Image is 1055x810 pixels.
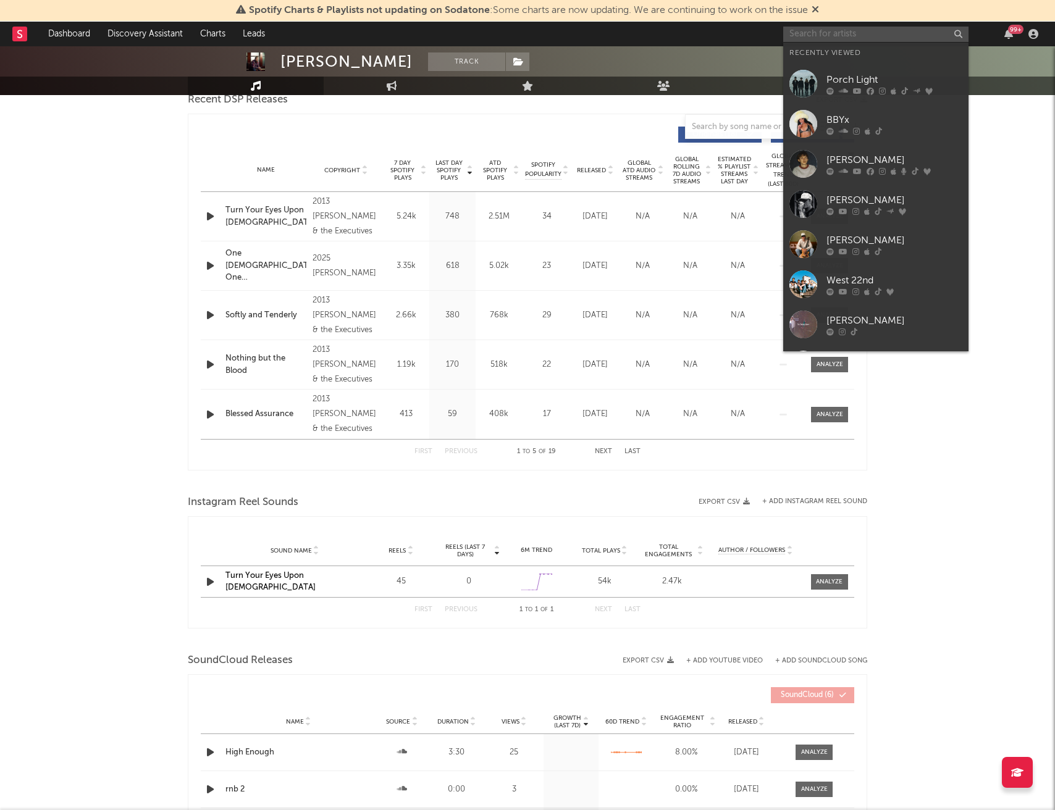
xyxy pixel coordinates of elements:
div: [DATE] [574,359,616,371]
div: N/A [670,211,711,223]
div: N/A [670,260,711,272]
a: Nothing but the Blood [225,353,306,377]
div: N/A [717,211,759,223]
a: Charts [191,22,234,46]
a: avii [783,344,969,385]
div: 413 [386,408,426,420]
div: 0:00 [432,783,481,796]
a: West 22nd [783,264,969,304]
span: Recent DSP Releases [188,93,288,107]
span: to [523,449,530,454]
a: Softly and Tenderly [225,309,306,322]
button: Track [428,52,505,71]
span: Sound Name [271,547,312,554]
div: N/A [717,260,759,272]
span: Estimated % Playlist Streams Last Day [717,156,751,185]
div: 170 [432,359,473,371]
div: 6M Trend [506,546,568,555]
button: First [414,606,432,613]
div: [PERSON_NAME] [826,233,962,248]
div: N/A [670,408,711,420]
button: + Add SoundCloud Song [775,658,867,664]
span: Reels (last 7 days) [438,543,492,558]
div: N/A [717,408,759,420]
a: Porch Light [783,64,969,104]
a: rnb 2 [225,783,371,796]
div: [PERSON_NAME] [826,193,962,207]
a: [PERSON_NAME] [783,224,969,264]
span: Global ATD Audio Streams [622,159,656,182]
div: 1.19k [386,359,426,371]
div: BBYx [826,112,962,127]
button: Previous [445,448,477,455]
button: Export CSV [699,498,750,506]
span: SoundCloud Releases [188,653,293,668]
span: Duration [437,718,469,725]
span: ATD Spotify Plays [479,159,511,182]
button: Export CSV [623,657,674,664]
div: 8.00 % [657,746,715,759]
span: 7 Day Spotify Plays [386,159,419,182]
input: Search for artists [783,27,969,42]
a: Leads [234,22,274,46]
div: 408k [479,408,519,420]
div: [PERSON_NAME] [826,313,962,328]
button: First [414,448,432,455]
div: 5.24k [386,211,426,223]
div: 518k [479,359,519,371]
div: N/A [670,309,711,322]
div: N/A [670,359,711,371]
div: + Add Instagram Reel Sound [750,498,867,505]
span: Views [502,718,519,725]
button: SoundCloud(6) [771,687,854,703]
div: 1 1 1 [502,603,570,617]
div: 2013 [PERSON_NAME] & the Executives [313,392,380,436]
span: Released [577,167,606,174]
div: 1 5 19 [502,445,570,459]
a: Dashboard [40,22,99,46]
span: Dismiss [812,6,819,15]
div: 22 [525,359,568,371]
div: [PERSON_NAME] [826,152,962,167]
input: Search by song name or URL [686,122,816,132]
button: + Add Instagram Reel Sound [762,498,867,505]
div: [DATE] [574,309,616,322]
div: 45 [370,575,432,588]
span: Total Engagements [642,543,696,558]
span: ( 6 ) [779,691,836,699]
div: 2013 [PERSON_NAME] & the Executives [313,293,380,338]
span: Name [286,718,304,725]
div: N/A [717,359,759,371]
div: 25 [487,746,541,759]
span: 60D Trend [605,718,639,725]
span: to [525,607,532,612]
span: of [540,607,548,612]
div: 2.51M [479,211,519,223]
div: One [DEMOGRAPHIC_DATA] One [DEMOGRAPHIC_DATA] [225,248,306,284]
div: 29 [525,309,568,322]
span: Instagram Reel Sounds [188,495,298,510]
span: Released [728,718,757,725]
span: Spotify Popularity [525,161,561,179]
div: 3.35k [386,260,426,272]
div: 748 [432,211,473,223]
div: 0 [438,575,500,588]
a: Discovery Assistant [99,22,191,46]
div: 34 [525,211,568,223]
div: Global Streaming Trend (Last 60D) [765,152,802,189]
span: Spotify Charts & Playlists not updating on Sodatone [249,6,490,15]
span: Total Plays [582,547,620,554]
a: Turn Your Eyes Upon [DEMOGRAPHIC_DATA] [225,204,306,228]
a: Blessed Assurance [225,408,306,420]
a: BBYx [783,104,969,144]
div: N/A [622,359,663,371]
button: + Add SoundCloud Song [763,658,867,664]
button: Next [595,606,612,613]
div: 0.00 % [657,783,715,796]
button: Last [624,606,641,613]
div: 5.02k [479,260,519,272]
a: Turn Your Eyes Upon [DEMOGRAPHIC_DATA] [225,572,316,592]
